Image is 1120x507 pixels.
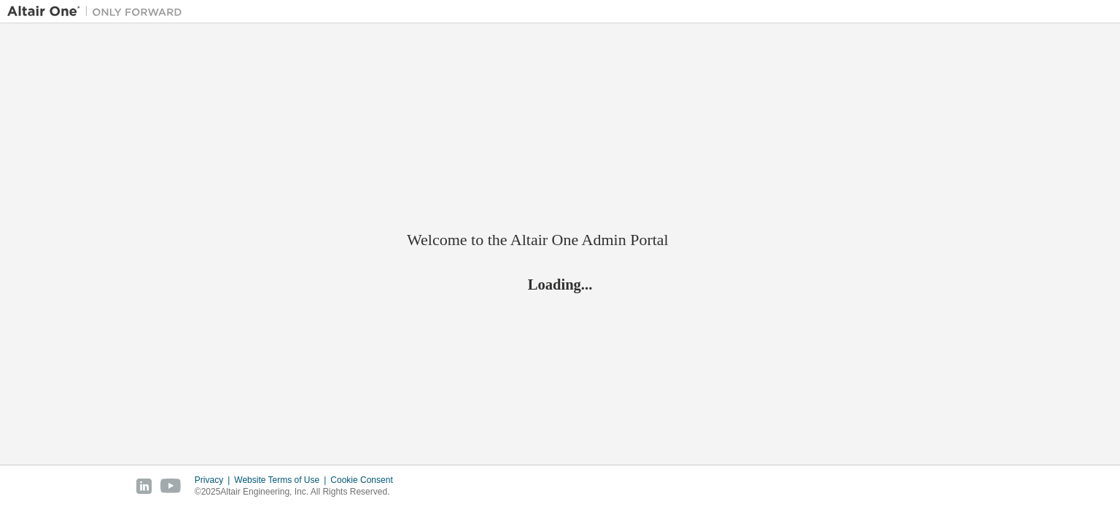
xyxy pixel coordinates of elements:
[407,230,713,250] h2: Welcome to the Altair One Admin Portal
[330,474,401,486] div: Cookie Consent
[407,274,713,293] h2: Loading...
[195,486,402,498] p: © 2025 Altair Engineering, Inc. All Rights Reserved.
[195,474,234,486] div: Privacy
[7,4,190,19] img: Altair One
[160,479,182,494] img: youtube.svg
[136,479,152,494] img: linkedin.svg
[234,474,330,486] div: Website Terms of Use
